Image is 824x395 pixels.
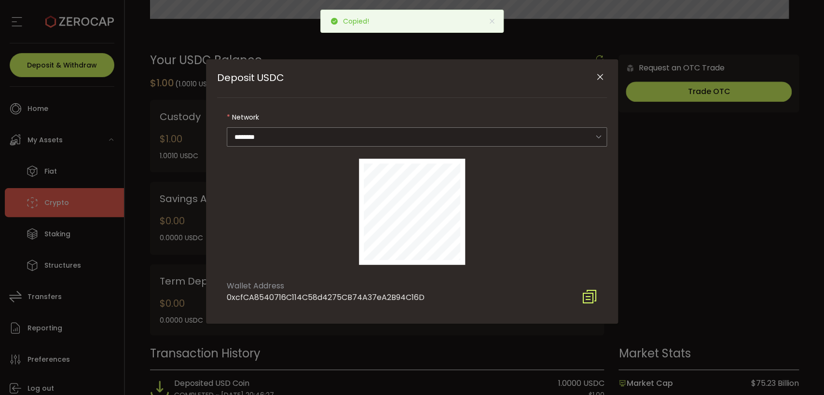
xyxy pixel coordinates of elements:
[227,280,425,292] div: Wallet Address
[343,18,377,25] p: Copied!
[206,59,618,324] div: Deposit USDC
[227,292,425,303] div: 0xcfCA8540716C114C58d4275CB74A37eA2B94C16D
[217,71,284,84] span: Deposit USDC
[227,108,607,127] label: Network
[591,69,608,86] button: Close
